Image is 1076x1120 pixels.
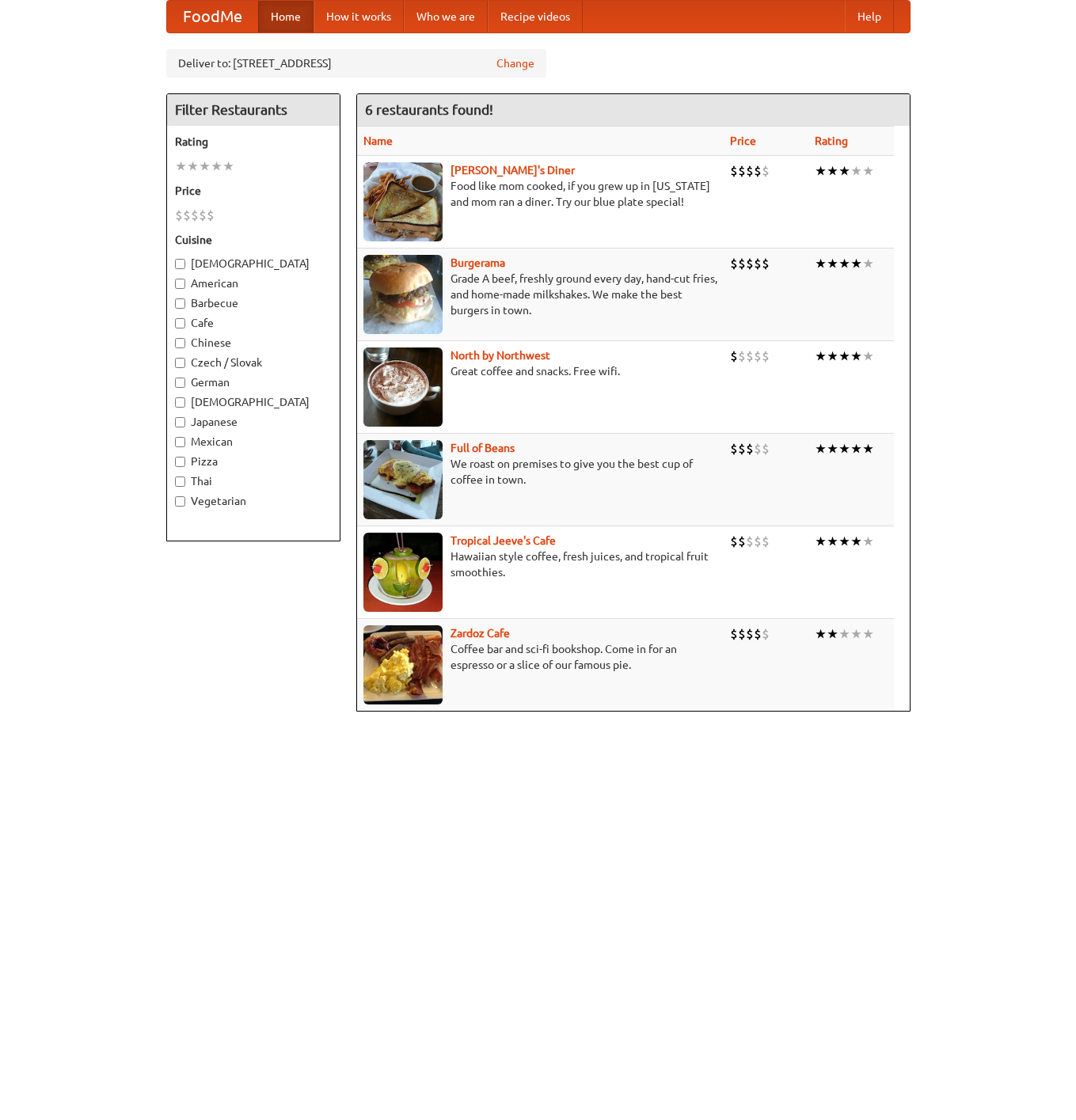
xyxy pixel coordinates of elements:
[862,625,874,643] li: ★
[815,135,848,147] a: Rating
[363,641,717,673] p: Coffee bar and sci-fi bookshop. Come in for an espresso or a slice of our famous pie.
[850,162,862,180] li: ★
[166,49,546,78] div: Deliver to: [STREET_ADDRESS]
[838,162,850,180] li: ★
[167,1,258,32] a: FoodMe
[175,295,332,311] label: Barbecue
[175,355,332,370] label: Czech / Slovak
[175,259,185,269] input: [DEMOGRAPHIC_DATA]
[222,158,234,175] li: ★
[862,347,874,365] li: ★
[183,207,191,224] li: $
[862,162,874,180] li: ★
[175,298,185,309] input: Barbecue
[762,533,770,550] li: $
[738,440,746,457] li: $
[730,533,738,550] li: $
[730,162,738,180] li: $
[827,255,838,272] li: ★
[815,347,827,365] li: ★
[496,55,534,71] a: Change
[762,440,770,457] li: $
[451,442,515,454] a: Full of Beans
[175,417,185,427] input: Japanese
[838,625,850,643] li: ★
[363,625,443,704] img: zardoz.jpg
[838,533,850,550] li: ★
[762,162,770,180] li: $
[175,158,187,175] li: ★
[746,255,754,272] li: $
[762,347,770,365] li: $
[314,1,404,32] a: How it works
[730,135,756,147] a: Price
[815,162,827,180] li: ★
[363,135,393,147] a: Name
[363,271,717,318] p: Grade A beef, freshly ground every day, hand-cut fries, and home-made milkshakes. We make the bes...
[175,457,185,467] input: Pizza
[754,533,762,550] li: $
[838,440,850,457] li: ★
[175,476,185,487] input: Thai
[199,207,207,224] li: $
[175,414,332,430] label: Japanese
[175,207,183,224] li: $
[404,1,488,32] a: Who we are
[850,533,862,550] li: ★
[730,440,738,457] li: $
[199,158,211,175] li: ★
[827,625,838,643] li: ★
[827,533,838,550] li: ★
[850,440,862,457] li: ★
[862,533,874,550] li: ★
[258,1,314,32] a: Home
[838,255,850,272] li: ★
[730,347,738,365] li: $
[175,454,332,469] label: Pizza
[207,207,215,224] li: $
[746,162,754,180] li: $
[746,625,754,643] li: $
[754,440,762,457] li: $
[762,255,770,272] li: $
[827,347,838,365] li: ★
[730,625,738,643] li: $
[175,232,332,248] h5: Cuisine
[815,533,827,550] li: ★
[363,456,717,488] p: We roast on premises to give you the best cup of coffee in town.
[175,434,332,450] label: Mexican
[363,162,443,241] img: sallys.jpg
[363,440,443,519] img: beans.jpg
[827,440,838,457] li: ★
[746,533,754,550] li: $
[738,255,746,272] li: $
[862,255,874,272] li: ★
[754,162,762,180] li: $
[451,534,556,547] b: Tropical Jeeve's Cafe
[738,533,746,550] li: $
[175,473,332,489] label: Thai
[845,1,894,32] a: Help
[815,625,827,643] li: ★
[363,255,443,334] img: burgerama.jpg
[827,162,838,180] li: ★
[175,358,185,368] input: Czech / Slovak
[838,347,850,365] li: ★
[850,255,862,272] li: ★
[451,164,575,177] a: [PERSON_NAME]'s Diner
[175,394,332,410] label: [DEMOGRAPHIC_DATA]
[451,627,510,640] a: Zardoz Cafe
[488,1,583,32] a: Recipe videos
[730,255,738,272] li: $
[175,279,185,289] input: American
[175,437,185,447] input: Mexican
[451,256,505,269] a: Burgerama
[363,549,717,580] p: Hawaiian style coffee, fresh juices, and tropical fruit smoothies.
[451,349,550,362] a: North by Northwest
[363,533,443,612] img: jeeves.jpg
[167,94,340,126] h4: Filter Restaurants
[815,440,827,457] li: ★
